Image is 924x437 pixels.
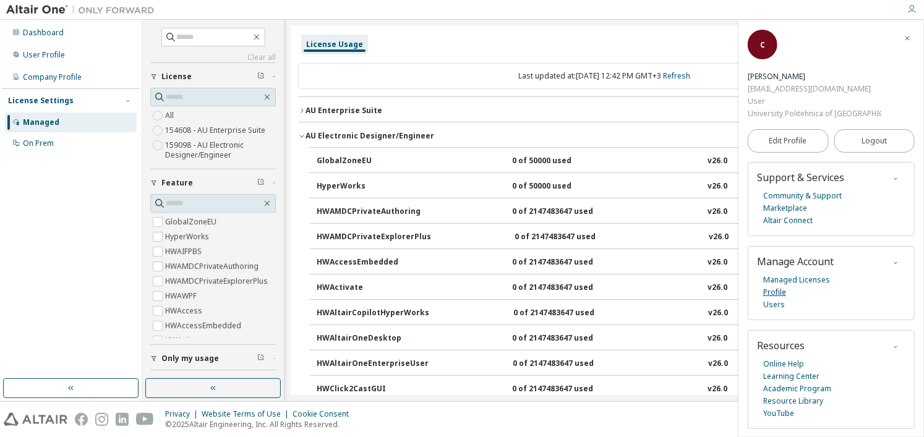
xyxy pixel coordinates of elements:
label: HWAccess [165,303,205,318]
span: C [760,40,765,50]
button: HWAccessEmbedded0 of 2147483647 usedv26.0Expire date:[DATE] [317,249,899,276]
div: v26.0 [709,232,729,243]
div: 0 of 2147483647 used [512,206,623,218]
img: Altair One [6,4,161,16]
button: HWAMDCPrivateExplorerPlus0 of 2147483647 usedv26.0Expire date:[DATE] [317,224,899,251]
span: Feature [161,178,193,188]
span: Manage Account [757,255,834,268]
span: Support & Services [757,171,844,184]
div: v26.0 [708,384,728,395]
button: HWAltairOneEnterpriseUser0 of 2147483647 usedv26.0Expire date:[DATE] [317,350,899,378]
div: AU Enterprise Suite [306,106,382,116]
a: Altair Connect [763,214,813,227]
p: © 2025 Altair Engineering, Inc. All Rights Reserved. [165,419,356,430]
div: 0 of 2147483647 used [513,308,625,319]
span: Logout [862,135,887,147]
div: 0 of 2147483647 used [515,232,626,243]
div: v26.0 [708,308,728,319]
div: On Prem [23,138,54,148]
a: Marketplace [763,202,807,214]
button: HWClick2CastGUI0 of 2147483647 usedv26.0Expire date:[DATE] [317,376,899,403]
span: Edit Profile [769,136,807,146]
div: User Profile [23,50,65,60]
label: HWAMDCPrivateExplorerPlus [165,274,270,289]
img: youtube.svg [136,413,154,426]
label: HWActivate [165,333,207,348]
img: linkedin.svg [116,413,129,426]
img: facebook.svg [75,413,88,426]
button: AU Enterprise SuiteLicense ID: 154608 [298,97,910,124]
div: [EMAIL_ADDRESS][DOMAIN_NAME] [748,83,881,95]
span: Clear filter [257,72,265,82]
a: Managed Licenses [763,274,830,286]
button: Feature [150,169,276,197]
img: altair_logo.svg [4,413,67,426]
a: Community & Support [763,190,842,202]
a: Edit Profile [748,129,829,153]
button: AU Electronic Designer/EngineerLicense ID: 159098 [298,122,910,150]
span: Resources [757,339,805,352]
span: License [161,72,192,82]
div: v26.0 [708,156,728,167]
a: Online Help [763,358,804,370]
div: 0 of 50000 used [512,156,623,167]
label: 159098 - AU Electronic Designer/Engineer [165,138,276,163]
a: Clear all [150,53,276,62]
div: Last updated at: [DATE] 12:42 PM GMT+3 [298,63,910,89]
span: Only my usage [161,354,219,363]
div: v26.0 [708,206,728,218]
div: GlobalZoneEU [317,156,428,167]
button: Only my usage [150,345,276,372]
div: v26.0 [708,282,728,294]
div: Cookie Consent [293,409,356,419]
div: HWAMDCPrivateExplorerPlus [317,232,431,243]
button: Logout [834,129,915,153]
div: HWActivate [317,282,428,294]
a: Academic Program [763,383,831,395]
label: HWAWPF [165,289,199,303]
span: Clear filter [257,354,265,363]
div: HyperWorks [317,181,428,192]
label: 154608 - AU Enterprise Suite [165,123,268,138]
div: 0 of 2147483647 used [512,333,623,344]
div: License Settings [8,96,74,106]
div: 0 of 2147483647 used [513,359,624,370]
div: HWAltairOneDesktop [317,333,428,344]
div: Managed [23,117,59,127]
div: v26.0 [708,359,728,370]
div: User [748,95,881,108]
label: HWAIFPBS [165,244,204,259]
label: HWAMDCPrivateAuthoring [165,259,261,274]
label: All [165,108,176,123]
a: Resource Library [763,395,823,407]
span: Clear filter [257,178,265,188]
div: v26.0 [708,333,728,344]
div: 0 of 2147483647 used [512,384,623,395]
div: Constantin-Emanuel Matei [748,70,881,83]
div: v26.0 [708,181,728,192]
label: HWAccessEmbedded [165,318,244,333]
div: License Usage [306,40,363,49]
button: GlobalZoneEU0 of 50000 usedv26.0Expire date:[DATE] [317,148,899,175]
div: 0 of 50000 used [512,181,623,192]
button: HWAMDCPrivateAuthoring0 of 2147483647 usedv26.0Expire date:[DATE] [317,198,899,226]
button: HWAltairOneDesktop0 of 2147483647 usedv26.0Expire date:[DATE] [317,325,899,352]
div: v26.0 [708,257,728,268]
button: HyperWorks0 of 50000 usedv26.0Expire date:[DATE] [317,173,899,200]
button: License [150,63,276,90]
label: HyperWorks [165,229,212,244]
div: 0 of 2147483647 used [512,282,623,294]
button: HWAltairCopilotHyperWorks0 of 2147483647 usedv26.0Expire date:[DATE] [317,300,899,327]
div: HWAMDCPrivateAuthoring [317,206,428,218]
a: Users [763,299,785,311]
img: instagram.svg [95,413,108,426]
a: YouTube [763,407,794,420]
div: 0 of 2147483647 used [512,257,623,268]
a: Learning Center [763,370,819,383]
div: Privacy [165,409,202,419]
div: Company Profile [23,72,82,82]
a: Refresh [663,70,690,81]
button: HWActivate0 of 2147483647 usedv26.0Expire date:[DATE] [317,274,899,302]
div: HWAccessEmbedded [317,257,428,268]
div: HWAltairCopilotHyperWorks [317,308,429,319]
